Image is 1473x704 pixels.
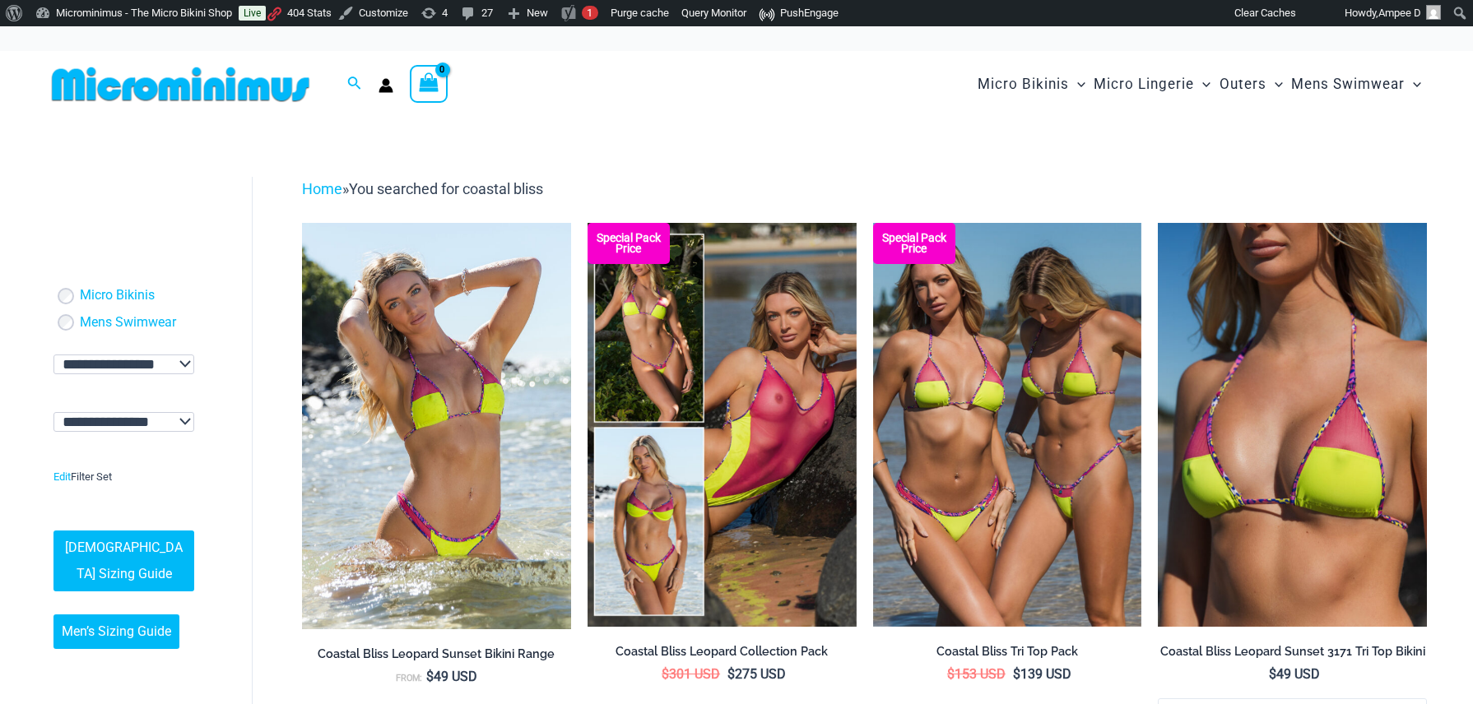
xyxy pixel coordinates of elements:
img: Coastal Bliss Leopard Sunset 3171 Tri Top 01 [1158,223,1427,626]
span: You searched for coastal bliss [349,180,543,197]
h2: Coastal Bliss Leopard Sunset Bikini Range [302,646,571,662]
a: Live [239,6,266,21]
a: Home [302,180,342,197]
span: $ [1013,666,1020,682]
span: Menu Toggle [1266,63,1283,105]
img: MM SHOP LOGO FLAT [45,66,316,103]
img: Coastal Bliss Leopard Sunset Tri Top Pack [873,223,1142,626]
span: $ [662,666,669,682]
a: View Shopping Cart, empty [410,65,448,103]
bdi: 301 USD [662,666,720,682]
span: Outers [1220,63,1266,105]
img: Coastal Bliss Leopard Sunset 3171 Tri Top 4371 Thong Bikini 06 [302,223,571,628]
span: $ [1269,666,1276,682]
a: Coastal Bliss Leopard Sunset Collection Pack C Coastal Bliss Leopard Sunset Collection Pack BCoas... [588,223,857,626]
span: Menu Toggle [1069,63,1085,105]
h2: Coastal Bliss Leopard Sunset 3171 Tri Top Bikini [1158,644,1427,660]
a: Edit [53,470,71,483]
a: Micro Bikinis [80,287,155,304]
a: Coastal Bliss Leopard Sunset Tri Top Pack Coastal Bliss Leopard Sunset Tri Top Pack BCoastal Blis... [873,223,1142,626]
bdi: 49 USD [426,669,477,684]
a: Micro LingerieMenu ToggleMenu Toggle [1090,59,1215,109]
span: 1 [587,7,592,19]
span: Micro Lingerie [1094,63,1194,105]
a: OutersMenu ToggleMenu Toggle [1215,59,1287,109]
bdi: 139 USD [1013,666,1071,682]
span: » [302,180,543,197]
a: Account icon link [379,78,393,93]
a: [DEMOGRAPHIC_DATA] Sizing Guide [53,530,194,591]
span: Menu Toggle [1194,63,1210,105]
a: Men’s Sizing Guide [53,614,179,649]
span: $ [947,666,955,682]
a: Coastal Bliss Leopard Sunset 3171 Tri Top 01Coastal Bliss Leopard Sunset 3171 Tri Top 4371 Thong ... [1158,223,1427,626]
div: Filter Set [53,466,194,488]
a: Coastal Bliss Tri Top Pack [873,644,1142,665]
span: Ampee D [1378,7,1421,19]
a: Search icon link [347,74,362,95]
span: $ [426,669,434,684]
a: Mens SwimwearMenu ToggleMenu Toggle [1287,59,1425,109]
a: Coastal Bliss Leopard Collection Pack [588,644,857,665]
span: Micro Bikinis [978,63,1069,105]
nav: Site Navigation [971,57,1428,112]
bdi: 49 USD [1269,666,1320,682]
a: Mens Swimwear [80,314,176,331]
bdi: 275 USD [727,666,786,682]
a: Coastal Bliss Leopard Sunset 3171 Tri Top Bikini [1158,644,1427,665]
span: Mens Swimwear [1291,63,1405,105]
span: Menu Toggle [1405,63,1421,105]
span: $ [727,666,735,682]
a: Coastal Bliss Leopard Sunset 3171 Tri Top 4371 Thong Bikini 06Coastal Bliss Leopard Sunset 3171 T... [302,223,571,628]
h2: Coastal Bliss Tri Top Pack [873,644,1142,660]
select: wpc-taxonomy-pa_color-745992 [53,412,194,432]
bdi: 153 USD [947,666,1006,682]
a: Micro BikinisMenu ToggleMenu Toggle [973,59,1090,109]
img: Coastal Bliss Leopard Sunset Collection Pack C [588,223,857,626]
select: wpc-taxonomy-pa_fabric-type-745991 [53,354,194,374]
span: From: [396,673,422,683]
h2: Coastal Bliss Leopard Collection Pack [588,644,857,660]
b: Special Pack Price [873,233,955,254]
a: Coastal Bliss Leopard Sunset Bikini Range [302,646,571,668]
b: Special Pack Price [588,233,670,254]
